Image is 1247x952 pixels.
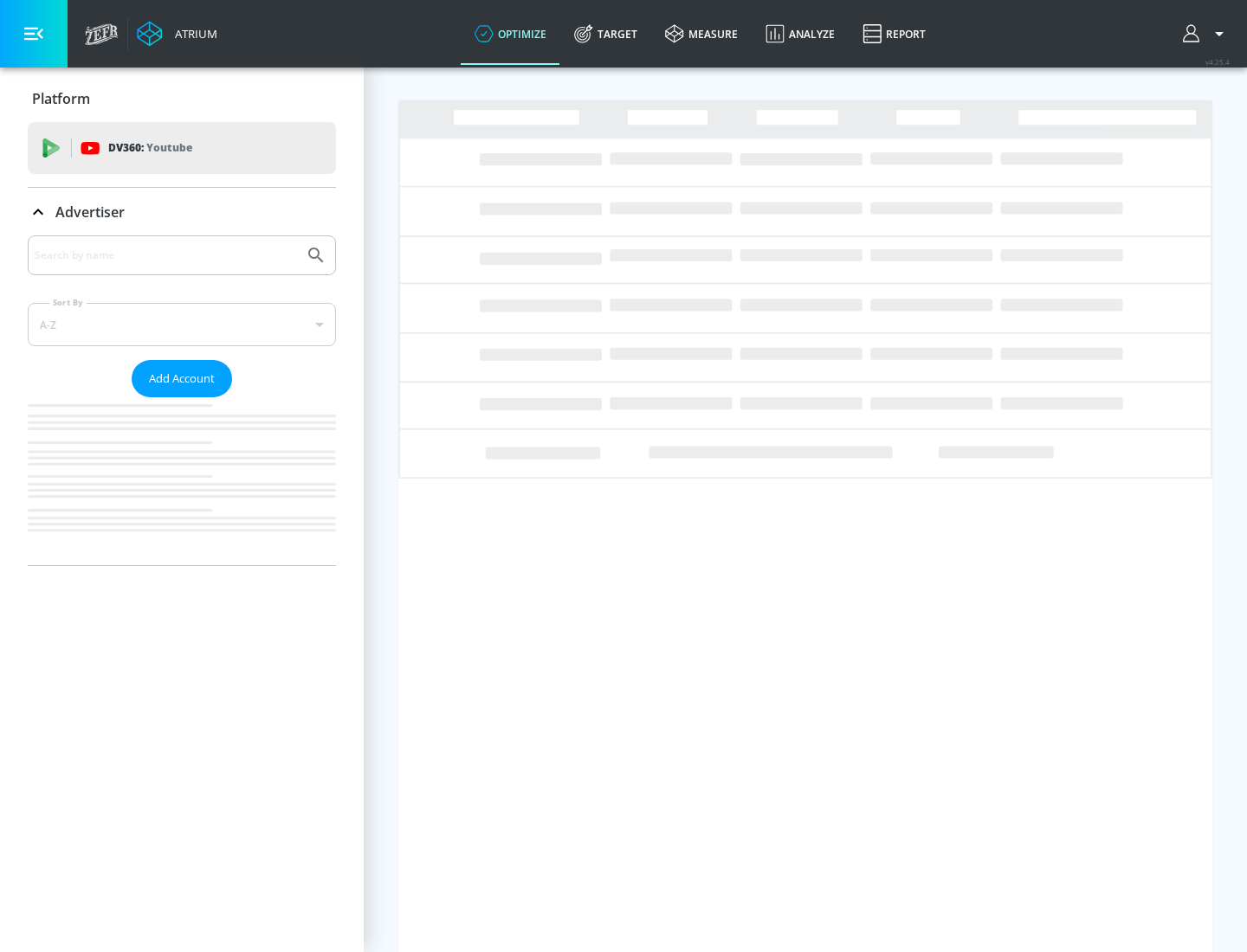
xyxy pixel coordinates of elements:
span: v 4.25.4 [1205,57,1230,67]
input: Search by name [35,244,297,267]
div: Platform [28,74,336,123]
a: Atrium [137,21,217,47]
a: optimize [461,3,560,65]
div: Advertiser [28,188,336,236]
span: Add Account [149,369,215,389]
nav: list of Advertiser [28,397,336,565]
div: A-Z [28,303,336,346]
p: DV360: [108,138,192,158]
p: Platform [32,89,90,108]
div: DV360: Youtube [28,122,336,174]
div: Advertiser [28,235,336,565]
a: Analyze [752,3,849,65]
p: Advertiser [55,203,125,222]
a: Report [849,3,940,65]
a: measure [651,3,752,65]
div: Atrium [168,26,217,42]
label: Sort By [49,297,87,308]
p: Youtube [146,138,192,157]
button: Add Account [132,360,232,397]
a: Target [560,3,651,65]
